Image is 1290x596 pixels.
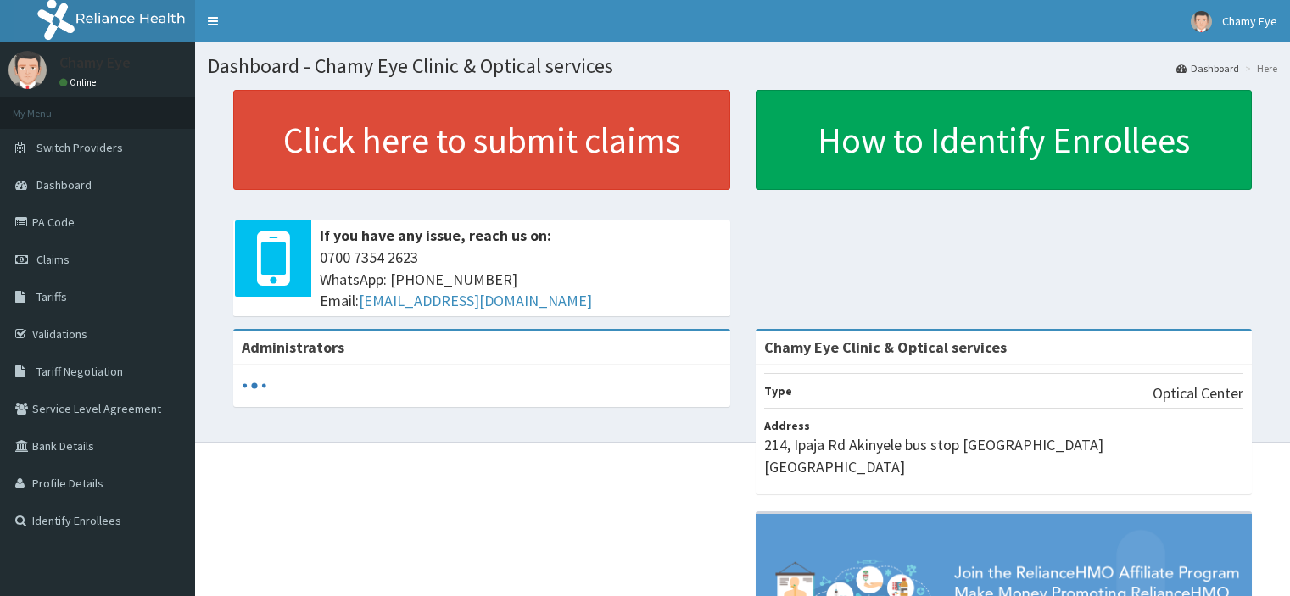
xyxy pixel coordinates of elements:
p: Optical Center [1153,382,1243,404]
a: Online [59,76,100,88]
span: Dashboard [36,177,92,192]
li: Here [1241,61,1277,75]
svg: audio-loading [242,373,267,398]
span: 0700 7354 2623 WhatsApp: [PHONE_NUMBER] Email: [320,247,722,312]
img: User Image [8,51,47,89]
a: [EMAIL_ADDRESS][DOMAIN_NAME] [359,291,592,310]
span: Tariff Negotiation [36,364,123,379]
span: Switch Providers [36,140,123,155]
p: 214, Ipaja Rd Akinyele bus stop [GEOGRAPHIC_DATA] [GEOGRAPHIC_DATA] [764,434,1244,477]
span: Tariffs [36,289,67,304]
b: If you have any issue, reach us on: [320,226,551,245]
p: Chamy Eye [59,55,131,70]
b: Address [764,418,810,433]
a: Click here to submit claims [233,90,730,190]
span: Claims [36,252,70,267]
h1: Dashboard - Chamy Eye Clinic & Optical services [208,55,1277,77]
b: Administrators [242,337,344,357]
a: Dashboard [1176,61,1239,75]
a: How to Identify Enrollees [756,90,1253,190]
strong: Chamy Eye Clinic & Optical services [764,337,1007,357]
b: Type [764,383,792,398]
img: User Image [1191,11,1212,32]
span: Chamy Eye [1222,14,1277,29]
